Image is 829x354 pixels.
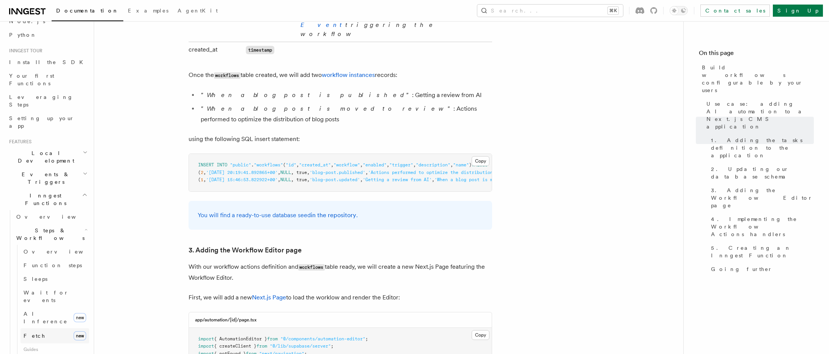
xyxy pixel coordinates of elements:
[6,111,89,133] a: Setting up your app
[214,72,241,79] code: workflows
[173,2,222,20] a: AgentKit
[708,183,814,212] a: 3. Adding the Workflow Editor page
[6,90,89,111] a: Leveraging Steps
[310,170,365,175] span: 'blog-post.published'
[20,307,89,328] a: AI Inferencenew
[472,156,489,166] button: Copy
[9,18,45,24] span: Node.js
[198,90,492,100] li: : Getting a review from AI
[708,162,814,183] a: 2. Updating our database schema
[711,244,814,259] span: 5. Creating an Inngest Function
[711,215,814,238] span: 4. Implementing the Workflow Actions handlers
[6,69,89,90] a: Your first Functions
[201,105,453,112] em: "When a blog post is moved to review"
[469,162,472,168] span: )
[178,8,218,14] span: AgentKit
[298,264,325,271] code: workflows
[16,214,94,220] span: Overview
[360,177,363,182] span: ,
[711,136,814,159] span: 1. Adding the tasks definition to the application
[13,224,89,245] button: Steps & Workflows
[24,262,82,268] span: Function steps
[699,49,814,61] h4: On this page
[198,336,214,341] span: import
[9,32,37,38] span: Python
[6,55,89,69] a: Install the SDK
[283,162,286,168] span: (
[230,162,251,168] span: "public"
[711,186,814,209] span: 3. Adding the Workflow Editor page
[413,162,416,168] span: ,
[6,14,89,28] a: Node.js
[201,177,203,182] span: 1
[24,249,102,255] span: Overview
[6,146,89,168] button: Local Development
[198,177,201,182] span: (
[189,70,492,81] p: Once the table created, we will add two records:
[20,286,89,307] a: Wait for events
[198,103,492,125] li: : Actions performed to optimize the distribution of blog posts
[6,28,89,42] a: Python
[280,170,291,175] span: NULL
[703,97,814,133] a: Use case: adding AI automation to a Next.js CMS application
[608,7,618,14] kbd: ⌘K
[278,177,280,182] span: ,
[360,162,363,168] span: ,
[708,133,814,162] a: 1. Adding the tasks definition to the application
[254,162,283,168] span: "workflows"
[256,343,267,349] span: from
[310,177,360,182] span: 'blog-post.updated'
[189,262,492,283] p: With our workflow actions definition and table ready, we will create a new Next.js Page featuring...
[286,162,296,168] span: "id"
[206,177,278,182] span: '[DATE] 15:46:53.822922+00'
[198,162,227,168] span: INSERT INTO
[189,245,302,255] a: 3. Adding the Workflow Editor page
[198,210,483,221] p: You will find a ready-to-use database seed .
[24,276,47,282] span: Sleeps
[123,2,173,20] a: Examples
[706,100,814,130] span: Use case: adding AI automation to a Next.js CMS application
[24,290,69,303] span: Wait for events
[24,311,68,324] span: AI Inference
[198,170,201,175] span: (
[24,333,46,339] span: Fetch
[203,170,206,175] span: ,
[52,2,123,21] a: Documentation
[195,317,256,323] h3: app/automation/[id]/page.tsx
[702,64,814,94] span: Build workflows configurable by your users
[56,8,119,14] span: Documentation
[291,170,310,175] span: , true,
[416,162,450,168] span: "description"
[432,177,434,182] span: ,
[198,343,214,349] span: import
[6,168,89,189] button: Events & Triggers
[214,336,267,341] span: { AutomationEditor }
[708,241,814,262] a: 5. Creating an Inngest Function
[700,5,770,17] a: Contact sales
[201,91,412,99] em: "When a blog post is published"
[387,162,389,168] span: ,
[773,5,823,17] a: Sign Up
[20,272,89,286] a: Sleeps
[278,170,280,175] span: ,
[472,162,488,168] span: VALUES
[322,71,375,78] a: workflow instances
[252,294,286,301] a: Next.js Page
[450,162,453,168] span: ,
[214,343,256,349] span: { createClient }
[708,212,814,241] a: 4. Implementing the Workflow Actions handlers
[246,46,274,54] code: timestamp
[280,177,291,182] span: NULL
[189,292,492,303] p: First, we will add a new to load the worklow and render the Editor:
[6,149,83,164] span: Local Development
[472,330,489,340] button: Copy
[477,5,623,17] button: Search...⌘K
[13,210,89,224] a: Overview
[74,313,86,322] span: new
[300,12,442,38] em: The name of the triggering the workflow
[20,328,89,343] a: Fetchnew
[389,162,413,168] span: "trigger"
[280,336,365,341] span: "@/components/automation-editor"
[270,343,331,349] span: "@/lib/supabase/server"
[311,211,356,219] a: in the repository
